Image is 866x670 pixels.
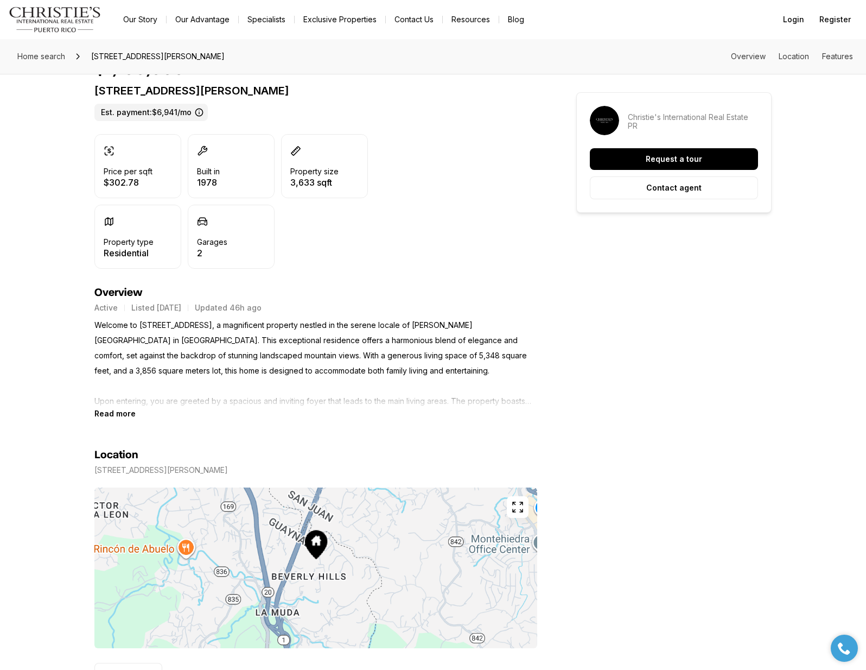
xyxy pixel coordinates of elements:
p: Property size [290,167,339,176]
h4: Location [94,448,138,462]
p: Active [94,304,118,312]
a: Our Advantage [167,12,238,27]
a: Home search [13,48,69,65]
p: Residential [104,249,154,257]
p: 3,633 sqft [290,178,339,187]
p: $302.78 [104,178,152,187]
button: Request a tour [590,148,758,170]
button: Contact Us [386,12,442,27]
label: Est. payment: $6,941/mo [94,104,208,121]
span: Login [783,15,804,24]
img: Map of 40 CAMINO COQUI, BEVERLY HILLS, GUAYNABO PR, 00971 [94,488,537,648]
button: Login [776,9,811,30]
a: Specialists [239,12,294,27]
p: Request a tour [646,155,702,163]
p: Welcome to [STREET_ADDRESS], a magnificent property nestled in the serene locale of [PERSON_NAME]... [94,318,537,409]
button: Contact agent [590,176,758,199]
p: Built in [197,167,220,176]
a: Resources [443,12,499,27]
h4: Overview [94,286,537,299]
img: logo [9,7,101,33]
p: Price per sqft [104,167,152,176]
nav: Page section menu [731,52,853,61]
a: Skip to: Location [779,52,809,61]
span: [STREET_ADDRESS][PERSON_NAME] [87,48,229,65]
a: Blog [499,12,533,27]
button: Register [813,9,857,30]
p: Listed [DATE] [131,304,181,312]
p: Property type [104,238,154,246]
p: 1978 [197,178,220,187]
a: Exclusive Properties [295,12,385,27]
p: [STREET_ADDRESS][PERSON_NAME] [94,84,537,97]
span: Home search [17,52,65,61]
a: Our Story [114,12,166,27]
p: 2 [197,249,227,257]
span: Register [819,15,851,24]
p: Contact agent [646,184,702,192]
p: [STREET_ADDRESS][PERSON_NAME] [94,466,228,475]
button: Read more [94,409,136,418]
p: Christie's International Real Estate PR [628,113,758,130]
p: Garages [197,238,227,246]
a: Skip to: Features [822,52,853,61]
a: Skip to: Overview [731,52,766,61]
p: Updated 46h ago [195,304,262,312]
